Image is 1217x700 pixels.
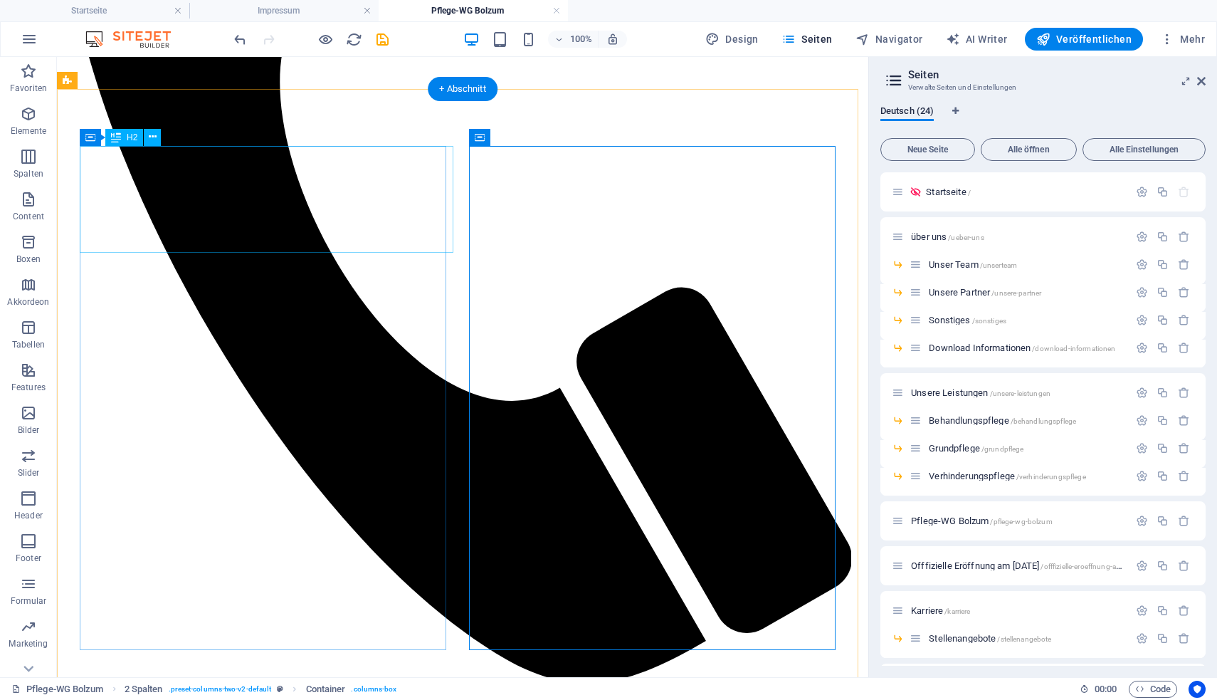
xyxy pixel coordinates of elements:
[14,168,43,179] p: Spalten
[908,68,1206,81] h2: Seiten
[428,77,497,101] div: + Abschnitt
[1178,632,1190,644] div: Entfernen
[1157,515,1169,527] div: Duplizieren
[351,681,396,698] span: . columns-box
[855,32,923,46] span: Navigator
[374,31,391,48] i: Save (Ctrl+S)
[907,561,1129,570] div: Offfizielle Eröffnung am [DATE]/offfizielle-eroeffnung-am-10-09-2021
[317,31,334,48] button: Klicke hier, um den Vorschau-Modus zu verlassen
[1178,342,1190,354] div: Entfernen
[1016,473,1086,481] span: /verhinderungspflege
[1157,470,1169,482] div: Duplizieren
[1136,286,1148,298] div: Einstellungen
[1036,32,1132,46] span: Veröffentlichen
[922,187,1129,197] div: Startseite/
[306,681,346,698] span: Klick zum Auswählen. Doppelklick zum Bearbeiten
[880,103,934,122] span: Deutsch (24)
[968,189,971,197] span: /
[907,388,1129,397] div: Unsere Leistungen/unsere-leistungen
[911,560,1164,571] span: Klick, um Seite zu öffnen
[1178,314,1190,326] div: Entfernen
[1157,560,1169,572] div: Duplizieren
[1157,387,1169,399] div: Duplizieren
[11,681,104,698] a: Klick, um Auswahl aufzuheben. Doppelklick öffnet Seitenverwaltung
[14,510,43,521] p: Header
[997,635,1051,643] span: /stellenangebote
[16,553,41,564] p: Footer
[9,638,48,649] p: Marketing
[929,287,1041,298] span: Klick, um Seite zu öffnen
[911,516,1053,526] span: Klick, um Seite zu öffnen
[911,605,970,616] span: Klick, um Seite zu öffnen
[907,606,1129,615] div: Karriere/karriere
[781,32,833,46] span: Seiten
[1136,470,1148,482] div: Einstellungen
[946,32,1008,46] span: AI Writer
[1105,684,1107,694] span: :
[972,317,1006,325] span: /sonstiges
[926,187,971,197] span: Klick, um Seite zu öffnen
[929,315,1006,325] span: Klick, um Seite zu öffnen
[1136,387,1148,399] div: Einstellungen
[127,133,137,142] span: H2
[1136,605,1148,617] div: Einstellungen
[12,339,45,350] p: Tabellen
[125,681,397,698] nav: breadcrumb
[189,3,379,19] h4: Impressum
[1136,442,1148,454] div: Einstellungen
[700,28,764,51] button: Design
[1025,28,1143,51] button: Veröffentlichen
[1157,186,1169,198] div: Duplizieren
[1178,605,1190,617] div: Entfernen
[1157,442,1169,454] div: Duplizieren
[1011,417,1077,425] span: /behandlungspflege
[379,3,568,19] h4: Pflege-WG Bolzum
[11,382,46,393] p: Features
[1178,470,1190,482] div: Entfernen
[1157,414,1169,427] div: Duplizieren
[169,681,272,698] span: . preset-columns-two-v2-default
[1178,560,1190,572] div: Entfernen
[924,288,1129,297] div: Unsere Partner/unsere-partner
[980,261,1017,269] span: /unserteam
[991,289,1041,297] span: /unsere-partner
[232,31,248,48] i: Rückgängig: Text ändern (Strg+Z)
[907,232,1129,241] div: über uns/ueber-uns
[887,145,969,154] span: Neue Seite
[1157,342,1169,354] div: Duplizieren
[924,444,1129,453] div: Grundpflege/grundpflege
[1095,681,1117,698] span: 00 00
[7,296,49,308] p: Akkordeon
[929,343,1115,353] span: Klick, um Seite zu öffnen
[924,260,1129,269] div: Unser Team/unserteam
[16,254,41,265] p: Boxen
[929,259,1017,270] span: Klick, um Seite zu öffnen
[929,415,1076,426] span: Klick, um Seite zu öffnen
[990,390,1051,397] span: /unsere-leistungen
[1178,515,1190,527] div: Entfernen
[1136,632,1148,644] div: Einstellungen
[374,31,391,48] button: save
[1089,145,1199,154] span: Alle Einstellungen
[1160,32,1205,46] span: Mehr
[1136,515,1148,527] div: Einstellungen
[13,211,44,222] p: Content
[929,633,1051,644] span: Klick, um Seite zu öffnen
[18,467,40,479] p: Slider
[569,31,592,48] h6: 100%
[1157,632,1169,644] div: Duplizieren
[18,424,40,436] p: Bilder
[880,138,975,161] button: Neue Seite
[1136,342,1148,354] div: Einstellungen
[82,31,189,48] img: Editor Logo
[1178,442,1190,454] div: Entfernen
[1136,258,1148,271] div: Einstellungen
[880,105,1206,132] div: Sprachen-Tabs
[1080,681,1117,698] h6: Session-Zeit
[948,234,984,241] span: /ueber-uns
[987,145,1070,154] span: Alle öffnen
[1189,681,1206,698] button: Usercentrics
[1136,414,1148,427] div: Einstellungen
[981,445,1024,453] span: /grundpflege
[10,83,47,94] p: Favoriten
